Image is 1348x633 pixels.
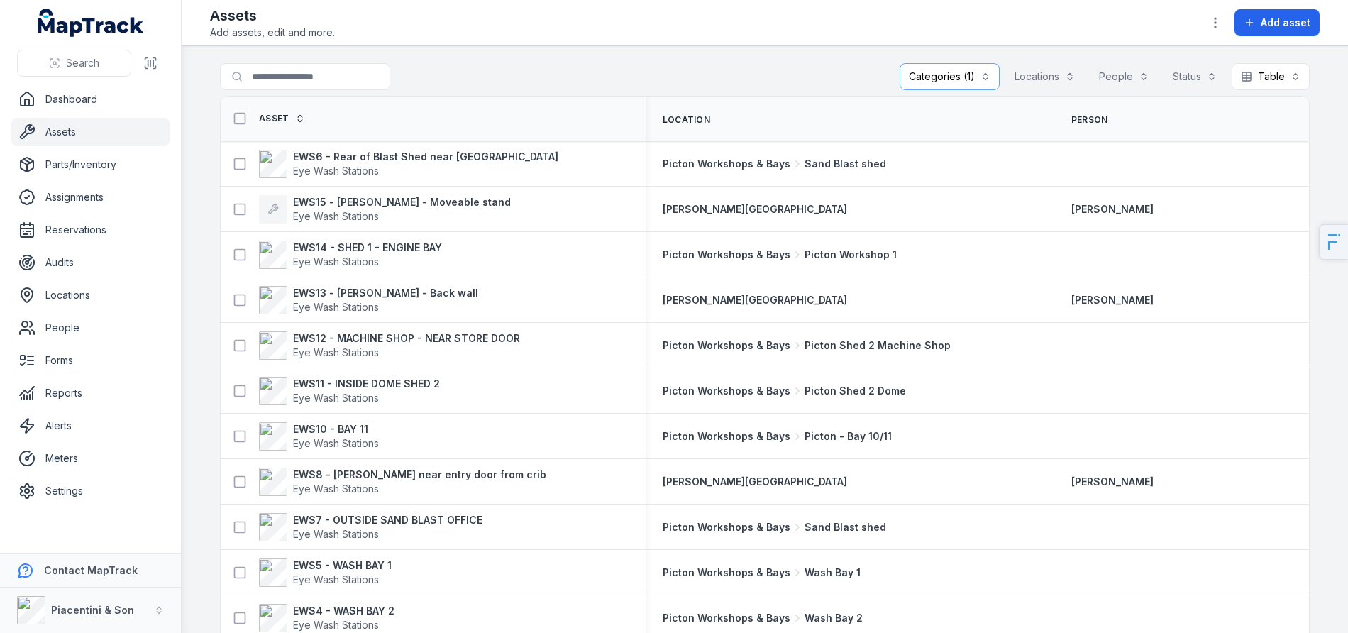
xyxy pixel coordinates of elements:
[1071,475,1154,489] a: [PERSON_NAME]
[11,477,170,505] a: Settings
[11,314,170,342] a: People
[38,9,144,37] a: MapTrack
[293,483,379,495] span: Eye Wash Stations
[259,422,379,451] a: EWS10 - BAY 11Eye Wash Stations
[293,377,440,391] strong: EWS11 - INSIDE DOME SHED 2
[663,520,790,534] span: Picton Workshops & Bays
[259,468,546,496] a: EWS8 - [PERSON_NAME] near entry door from cribEye Wash Stations
[11,183,170,211] a: Assignments
[11,216,170,244] a: Reservations
[259,558,392,587] a: EWS5 - WASH BAY 1Eye Wash Stations
[44,564,138,576] strong: Contact MapTrack
[663,566,790,580] span: Picton Workshops & Bays
[293,558,392,573] strong: EWS5 - WASH BAY 1
[663,157,886,171] a: Picton Workshops & BaysSand Blast shed
[1261,16,1310,30] span: Add asset
[293,513,482,527] strong: EWS7 - OUTSIDE SAND BLAST OFFICE
[259,377,440,405] a: EWS11 - INSIDE DOME SHED 2Eye Wash Stations
[11,248,170,277] a: Audits
[663,202,847,216] a: [PERSON_NAME][GEOGRAPHIC_DATA]
[805,157,886,171] span: Sand Blast shed
[805,611,863,625] span: Wash Bay 2
[663,338,951,353] a: Picton Workshops & BaysPicton Shed 2 Machine Shop
[663,429,892,444] a: Picton Workshops & BaysPicton - Bay 10/11
[259,604,394,632] a: EWS4 - WASH BAY 2Eye Wash Stations
[663,294,847,306] span: [PERSON_NAME][GEOGRAPHIC_DATA]
[293,241,442,255] strong: EWS14 - SHED 1 - ENGINE BAY
[259,331,520,360] a: EWS12 - MACHINE SHOP - NEAR STORE DOOREye Wash Stations
[259,286,478,314] a: EWS13 - [PERSON_NAME] - Back wallEye Wash Stations
[663,611,790,625] span: Picton Workshops & Bays
[805,566,861,580] span: Wash Bay 1
[210,26,335,40] span: Add assets, edit and more.
[663,611,863,625] a: Picton Workshops & BaysWash Bay 2
[293,150,558,164] strong: EWS6 - Rear of Blast Shed near [GEOGRAPHIC_DATA]
[11,150,170,179] a: Parts/Inventory
[293,255,379,268] span: Eye Wash Stations
[663,566,861,580] a: Picton Workshops & BaysWash Bay 1
[293,165,379,177] span: Eye Wash Stations
[805,248,897,262] span: Picton Workshop 1
[805,338,951,353] span: Picton Shed 2 Machine Shop
[259,150,558,178] a: EWS6 - Rear of Blast Shed near [GEOGRAPHIC_DATA]Eye Wash Stations
[11,346,170,375] a: Forms
[17,50,131,77] button: Search
[663,475,847,488] span: [PERSON_NAME][GEOGRAPHIC_DATA]
[663,338,790,353] span: Picton Workshops & Bays
[293,573,379,585] span: Eye Wash Stations
[293,286,478,300] strong: EWS13 - [PERSON_NAME] - Back wall
[11,412,170,440] a: Alerts
[663,157,790,171] span: Picton Workshops & Bays
[259,195,511,224] a: EWS15 - [PERSON_NAME] - Moveable standEye Wash Stations
[293,422,379,436] strong: EWS10 - BAY 11
[11,118,170,146] a: Assets
[1071,293,1154,307] a: [PERSON_NAME]
[51,604,134,616] strong: Piacentini & Son
[663,203,847,215] span: [PERSON_NAME][GEOGRAPHIC_DATA]
[663,248,790,262] span: Picton Workshops & Bays
[1234,9,1320,36] button: Add asset
[293,468,546,482] strong: EWS8 - [PERSON_NAME] near entry door from crib
[663,475,847,489] a: [PERSON_NAME][GEOGRAPHIC_DATA]
[293,210,379,222] span: Eye Wash Stations
[293,437,379,449] span: Eye Wash Stations
[293,346,379,358] span: Eye Wash Stations
[11,281,170,309] a: Locations
[293,619,379,631] span: Eye Wash Stations
[293,528,379,540] span: Eye Wash Stations
[1090,63,1158,90] button: People
[1071,202,1154,216] a: [PERSON_NAME]
[805,429,892,444] span: Picton - Bay 10/11
[210,6,335,26] h2: Assets
[293,195,511,209] strong: EWS15 - [PERSON_NAME] - Moveable stand
[663,384,790,398] span: Picton Workshops & Bays
[259,241,442,269] a: EWS14 - SHED 1 - ENGINE BAYEye Wash Stations
[259,113,289,124] span: Asset
[11,379,170,407] a: Reports
[805,384,906,398] span: Picton Shed 2 Dome
[293,392,379,404] span: Eye Wash Stations
[293,604,394,618] strong: EWS4 - WASH BAY 2
[11,444,170,473] a: Meters
[11,85,170,114] a: Dashboard
[293,301,379,313] span: Eye Wash Stations
[259,113,305,124] a: Asset
[663,293,847,307] a: [PERSON_NAME][GEOGRAPHIC_DATA]
[259,513,482,541] a: EWS7 - OUTSIDE SAND BLAST OFFICEEye Wash Stations
[1164,63,1226,90] button: Status
[663,248,897,262] a: Picton Workshops & BaysPicton Workshop 1
[1071,114,1108,126] span: Person
[663,384,906,398] a: Picton Workshops & BaysPicton Shed 2 Dome
[663,429,790,444] span: Picton Workshops & Bays
[1232,63,1310,90] button: Table
[66,56,99,70] span: Search
[805,520,886,534] span: Sand Blast shed
[663,114,710,126] span: Location
[663,520,886,534] a: Picton Workshops & BaysSand Blast shed
[293,331,520,346] strong: EWS12 - MACHINE SHOP - NEAR STORE DOOR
